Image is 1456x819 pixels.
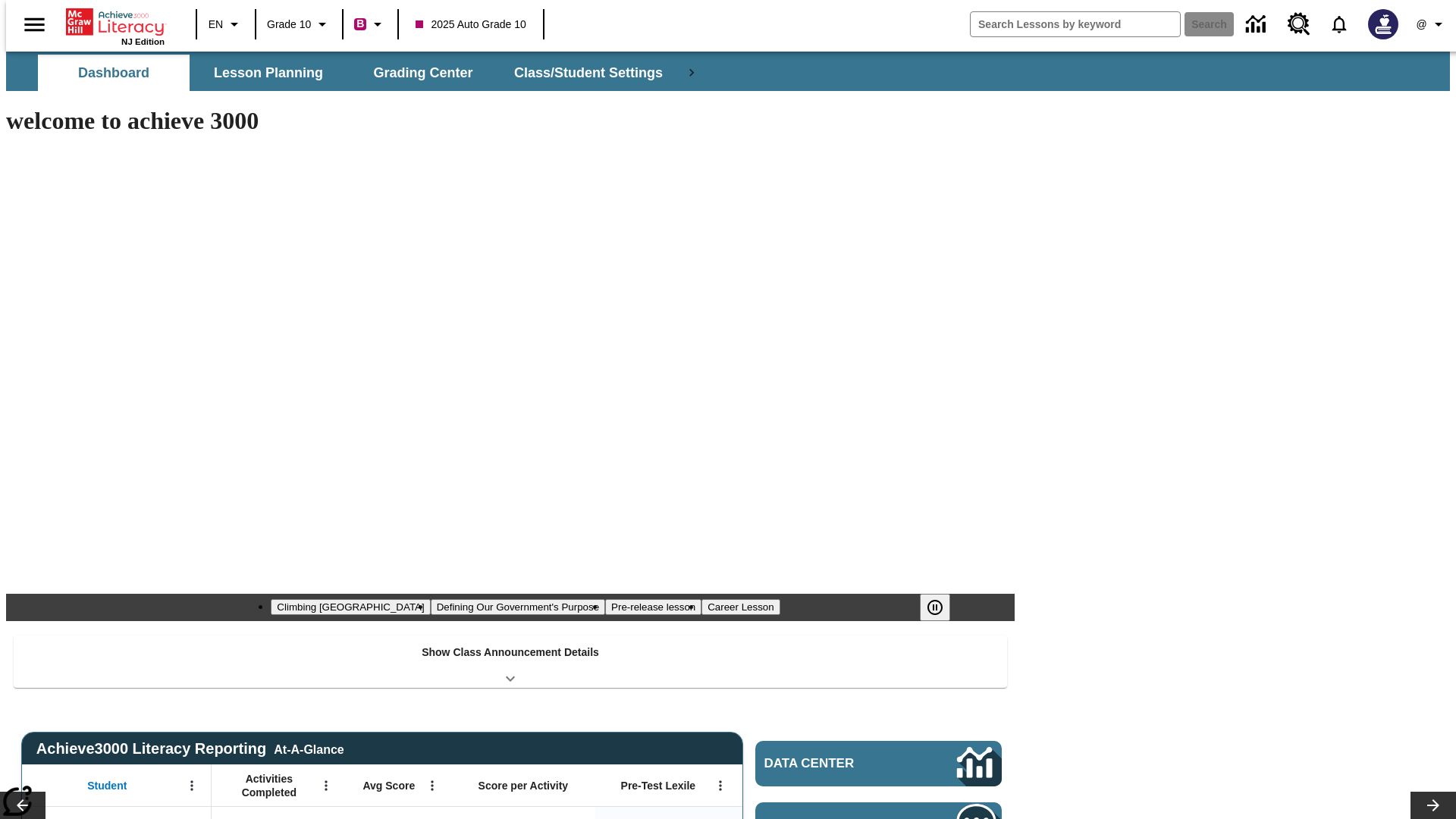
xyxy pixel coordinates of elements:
a: Resource Center, Will open in new tab [1279,4,1319,45]
span: Activities Completed [219,772,319,799]
div: Pause [920,594,965,621]
button: Boost Class color is violet red. Change class color [348,11,393,38]
button: Open side menu [12,2,57,47]
button: Language: EN, Select a language [202,11,250,38]
span: Data Center [764,756,906,771]
div: SubNavbar [6,52,1450,91]
button: Slide 1 Climbing Mount Tai [271,599,430,615]
button: Profile/Settings [1407,11,1456,38]
span: Score per Activity [479,779,569,792]
a: Notifications [1319,5,1359,44]
button: Slide 3 Pre-release lesson [605,599,701,615]
div: SubNavbar [36,55,676,91]
button: Select a new avatar [1359,5,1407,44]
button: Class/Student Settings [502,55,675,91]
a: Home [66,7,165,37]
button: Open Menu [315,774,337,797]
button: Dashboard [38,55,190,91]
img: Avatar [1368,9,1398,39]
button: Grade: Grade 10, Select a grade [261,11,337,38]
a: Data Center [755,741,1002,786]
div: Next Tabs [676,55,707,91]
button: Open Menu [421,774,444,797]
a: Data Center [1237,4,1279,45]
button: Slide 4 Career Lesson [701,599,780,615]
button: Open Menu [709,774,732,797]
span: EN [209,17,223,33]
button: Lesson carousel, Next [1410,792,1456,819]
div: Show Class Announcement Details [14,635,1007,688]
h1: welcome to achieve 3000 [6,107,1015,135]
span: Achieve3000 Literacy Reporting [36,740,344,758]
button: Slide 2 Defining Our Government's Purpose [431,599,605,615]
button: Pause [920,594,950,621]
span: Student [87,779,127,792]
input: search field [971,12,1180,36]
button: Lesson Planning [193,55,344,91]
p: Show Class Announcement Details [422,645,599,661]
span: Dashboard [78,64,149,82]
span: 2025 Auto Grade 10 [416,17,526,33]
button: Open Menu [180,774,203,797]
button: Grading Center [347,55,499,91]
span: @ [1416,17,1426,33]
span: Class/Student Settings [514,64,663,82]
span: Grading Center [373,64,472,82]
span: NJ Edition [121,37,165,46]
span: Lesson Planning [214,64,323,82]
span: Avg Score [362,779,415,792]
span: Grade 10 [267,17,311,33]
span: B [356,14,364,33]
span: Pre-Test Lexile [621,779,696,792]
div: At-A-Glance [274,740,344,757]
div: Home [66,5,165,46]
